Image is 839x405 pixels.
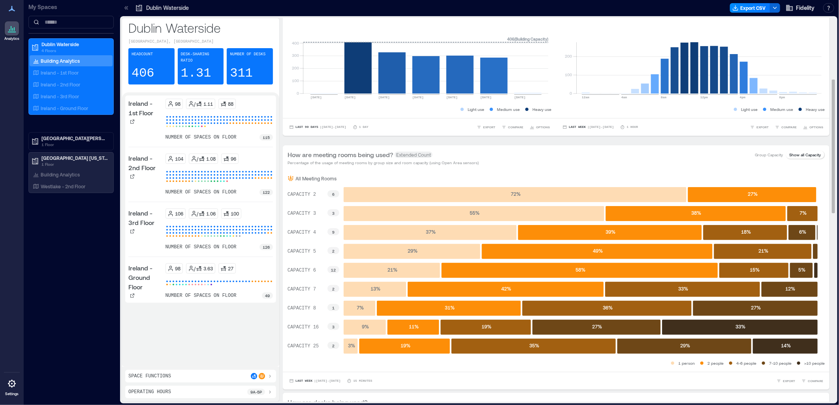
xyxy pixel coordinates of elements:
[470,210,480,216] text: 55 %
[2,19,22,43] a: Analytics
[759,248,769,253] text: 21 %
[679,286,689,291] text: 33 %
[362,324,369,329] text: 9 %
[606,229,616,234] text: 39 %
[741,229,751,234] text: 18 %
[41,161,108,167] p: 1 Floor
[41,135,108,141] p: [GEOGRAPHIC_DATA][PERSON_NAME]
[41,183,85,189] p: Westlake - 2nd Floor
[2,374,21,399] a: Settings
[497,106,520,112] p: Medium use
[175,101,181,107] p: 98
[770,106,793,112] p: Medium use
[796,4,815,12] span: Fidelity
[181,66,211,81] p: 1.31
[401,343,410,348] text: 19 %
[228,265,234,272] p: 27
[132,51,153,58] p: Headcount
[265,292,270,299] p: 49
[779,96,785,99] text: 8pm
[128,208,162,227] p: Ireland - 3rd Floor
[297,91,299,96] tspan: 0
[288,211,316,216] text: CAPACITY 3
[181,51,221,64] p: Desk-sharing ratio
[128,20,273,36] p: Dublin Waterside
[132,66,154,81] p: 406
[41,81,80,88] p: Ireland - 2nd Floor
[500,123,525,131] button: COMPARE
[482,324,491,329] text: 19 %
[707,360,724,366] p: 2 people
[565,72,572,77] tspan: 100
[128,154,162,172] p: Ireland - 2nd Floor
[288,268,316,273] text: CAPACITY 6
[775,377,797,385] button: EXPORT
[561,123,615,131] button: Last Week |[DATE]-[DATE]
[128,99,162,118] p: Ireland - 1st Floor
[41,93,79,99] p: Ireland - 3rd Floor
[197,210,199,217] p: /
[175,210,184,217] p: 106
[514,96,526,99] text: [DATE]
[41,58,80,64] p: Building Analytics
[41,171,80,178] p: Building Analytics
[529,343,539,348] text: 35 %
[756,125,769,129] span: EXPORT
[799,229,806,234] text: 6 %
[4,36,19,41] p: Analytics
[576,267,585,272] text: 58 %
[288,123,348,131] button: Last 90 Days |[DATE]-[DATE]
[41,41,108,47] p: Dublin Waterside
[292,78,299,83] tspan: 100
[166,244,237,250] p: number of spaces on floor
[799,267,806,272] text: 5 %
[736,360,756,366] p: 4-6 people
[661,96,667,99] text: 8am
[5,392,19,396] p: Settings
[789,152,821,158] p: Show all Capacity
[508,125,523,129] span: COMPARE
[412,96,424,99] text: [DATE]
[626,125,638,129] p: 1 Hour
[475,123,497,131] button: EXPORT
[804,360,825,366] p: >10 people
[288,159,479,166] p: Percentage of the usage of meeting rooms by group size and room capacity (using Open Area sensors)
[808,379,823,383] span: COMPARE
[800,377,825,385] button: COMPARE
[736,324,746,329] text: 33 %
[603,305,613,310] text: 36 %
[483,125,495,129] span: EXPORT
[741,106,758,112] p: Light use
[194,101,196,107] p: /
[773,123,798,131] button: COMPARE
[288,306,316,311] text: CAPACITY 8
[263,134,270,141] p: 115
[426,229,436,234] text: 37 %
[228,101,234,107] p: 88
[230,51,265,58] p: Number of Desks
[395,152,433,158] span: Extended Count
[781,125,797,129] span: COMPARE
[359,125,369,129] p: 1 Day
[128,389,171,395] p: Operating Hours
[730,3,770,13] button: Export CSV
[310,96,322,99] text: [DATE]
[593,324,602,329] text: 27 %
[231,156,237,162] p: 96
[378,96,390,99] text: [DATE]
[166,134,237,141] p: number of spaces on floor
[502,286,512,291] text: 42 %
[288,150,393,159] p: How are meeting rooms being used?
[128,263,162,292] p: Ireland - Ground Floor
[785,286,795,291] text: 12 %
[28,3,114,11] p: My Spaces
[288,324,319,330] text: CAPACITY 16
[528,123,551,131] button: OPTIONS
[621,96,627,99] text: 4am
[231,210,239,217] p: 100
[809,125,823,129] span: OPTIONS
[582,96,589,99] text: 12am
[204,101,213,107] p: 1.11
[353,379,372,383] p: 15 minutes
[357,305,364,310] text: 7 %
